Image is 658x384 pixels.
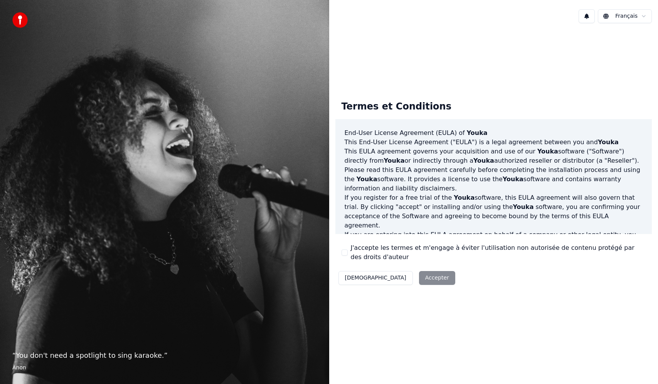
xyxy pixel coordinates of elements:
span: Youka [513,203,533,211]
img: youka [12,12,28,28]
button: [DEMOGRAPHIC_DATA] [338,271,413,285]
p: “ You don't need a spotlight to sing karaoke. ” [12,350,317,361]
p: Please read this EULA agreement carefully before completing the installation process and using th... [345,165,643,193]
label: J'accepte les termes et m'engage à éviter l'utilisation non autorisée de contenu protégé par des ... [351,243,646,262]
div: Termes et Conditions [335,94,458,119]
span: Youka [467,129,488,136]
span: Youka [537,148,558,155]
span: Youka [473,157,494,164]
p: This End-User License Agreement ("EULA") is a legal agreement between you and [345,138,643,147]
p: If you register for a free trial of the software, this EULA agreement will also govern that trial... [345,193,643,230]
span: Youka [384,157,404,164]
footer: Anon [12,364,317,372]
span: Youka [357,175,377,183]
span: Youka [598,138,619,146]
p: If you are entering into this EULA agreement on behalf of a company or other legal entity, you re... [345,230,643,276]
span: Youka [454,194,475,201]
span: Youka [503,175,523,183]
p: This EULA agreement governs your acquisition and use of our software ("Software") directly from o... [345,147,643,165]
h3: End-User License Agreement (EULA) of [345,128,643,138]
